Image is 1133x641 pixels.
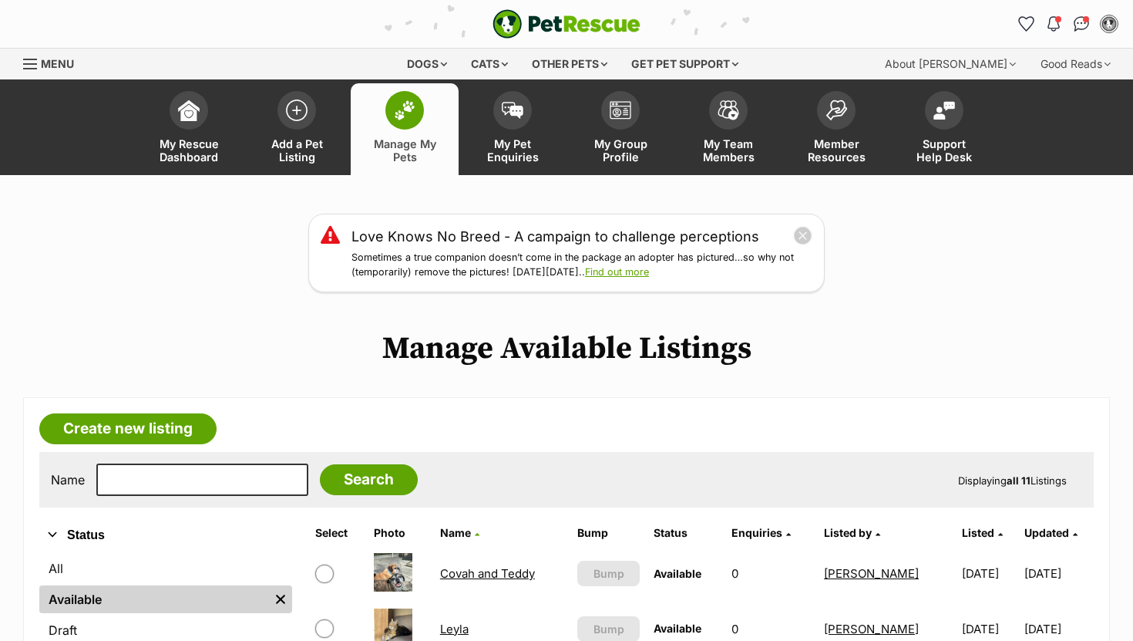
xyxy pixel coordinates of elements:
[440,566,535,581] a: Covah and Teddy
[502,102,523,119] img: pet-enquiries-icon-7e3ad2cf08bfb03b45e93fb7055b45f3efa6380592205ae92323e6603595dc1f.svg
[1097,12,1121,36] button: My account
[309,521,366,545] th: Select
[478,137,547,164] span: My Pet Enquiries
[39,585,269,613] a: Available
[824,566,919,581] a: [PERSON_NAME]
[351,251,812,280] p: Sometimes a true companion doesn’t come in the package an adopter has pictured…so why not (tempor...
[23,49,85,76] a: Menu
[718,100,739,120] img: team-members-icon-5396bd8760b3fe7c0b43da4ab00e1e3bb1a5d9ba89233759b79545d2d3fc5d0d.svg
[593,565,624,582] span: Bump
[824,526,880,539] a: Listed by
[874,49,1027,79] div: About [PERSON_NAME]
[1007,474,1030,487] strong: all 11
[731,526,791,539] a: Enquiries
[1069,12,1094,36] a: Conversations
[262,137,331,164] span: Add a Pet Listing
[394,100,415,120] img: manage-my-pets-icon-02211641906a0b7f246fdf0571729dbe1e7629f14944591b6c1af311fb30b64b.svg
[440,622,469,636] a: Leyla
[674,83,782,175] a: My Team Members
[243,83,351,175] a: Add a Pet Listing
[370,137,439,164] span: Manage My Pets
[459,83,566,175] a: My Pet Enquiries
[1030,49,1121,79] div: Good Reads
[725,547,816,600] td: 0
[654,567,701,580] span: Available
[39,413,217,444] a: Create new listing
[824,526,872,539] span: Listed by
[1101,16,1117,32] img: Aimee Paltridge profile pic
[586,137,655,164] span: My Group Profile
[1014,12,1038,36] a: Favourites
[460,49,519,79] div: Cats
[286,100,308,121] img: add-pet-listing-icon-0afa8454b4691262ce3f59096e99ab1cd57d4a30225e0717b998d2c9b9846f56.svg
[731,526,782,539] span: translation missing: en.admin.listings.index.attributes.enquiries
[593,621,624,637] span: Bump
[269,585,292,613] a: Remove filter
[793,226,812,245] button: close
[962,526,994,539] span: Listed
[39,555,292,582] a: All
[440,526,479,539] a: Name
[1074,16,1090,32] img: chat-41dd97257d64d25036548639549fe6c8038ab92f7586957e7f3b1b290dea8141.svg
[610,101,631,120] img: group-profile-icon-3fa3cf56718a62981997c0bc7e787c4b2cf8bcc04b72c1350f741eb67cf2f40e.svg
[890,83,998,175] a: Support Help Desk
[825,100,847,120] img: member-resources-icon-8e73f808a243e03378d46382f2149f9095a855e16c252ad45f914b54edf8863c.svg
[577,561,640,586] button: Bump
[1041,12,1066,36] button: Notifications
[493,9,640,39] img: logo-e224e6f780fb5917bec1dbf3a21bbac754714ae5b6737aabdf751b685950b380.svg
[178,100,200,121] img: dashboard-icon-eb2f2d2d3e046f16d808141f083e7271f6b2e854fb5c12c21221c1fb7104beca.svg
[654,622,701,635] span: Available
[694,137,763,164] span: My Team Members
[396,49,458,79] div: Dogs
[1024,526,1069,539] span: Updated
[571,521,646,545] th: Bump
[320,464,418,495] input: Search
[1024,526,1078,539] a: Updated
[41,57,74,70] span: Menu
[956,547,1024,600] td: [DATE]
[154,137,224,164] span: My Rescue Dashboard
[135,83,243,175] a: My Rescue Dashboard
[440,526,471,539] span: Name
[958,474,1067,487] span: Displaying Listings
[51,473,85,487] label: Name
[1047,16,1060,32] img: notifications-46538b983faf8c2785f20acdc204bb7945ddae34d4c08c2a6579f10ce5e182be.svg
[351,83,459,175] a: Manage My Pets
[933,101,955,120] img: help-desk-icon-fdf02630f3aa405de69fd3d07c3f3aa587a6932b1a1747fa1d2bba05be0121f9.svg
[521,49,618,79] div: Other pets
[782,83,890,175] a: Member Resources
[493,9,640,39] a: PetRescue
[962,526,1003,539] a: Listed
[585,266,649,278] a: Find out more
[1014,12,1121,36] ul: Account quick links
[802,137,871,164] span: Member Resources
[824,622,919,636] a: [PERSON_NAME]
[647,521,724,545] th: Status
[1024,547,1092,600] td: [DATE]
[620,49,749,79] div: Get pet support
[351,226,759,247] a: Love Knows No Breed - A campaign to challenge perceptions
[368,521,432,545] th: Photo
[566,83,674,175] a: My Group Profile
[909,137,979,164] span: Support Help Desk
[39,525,292,545] button: Status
